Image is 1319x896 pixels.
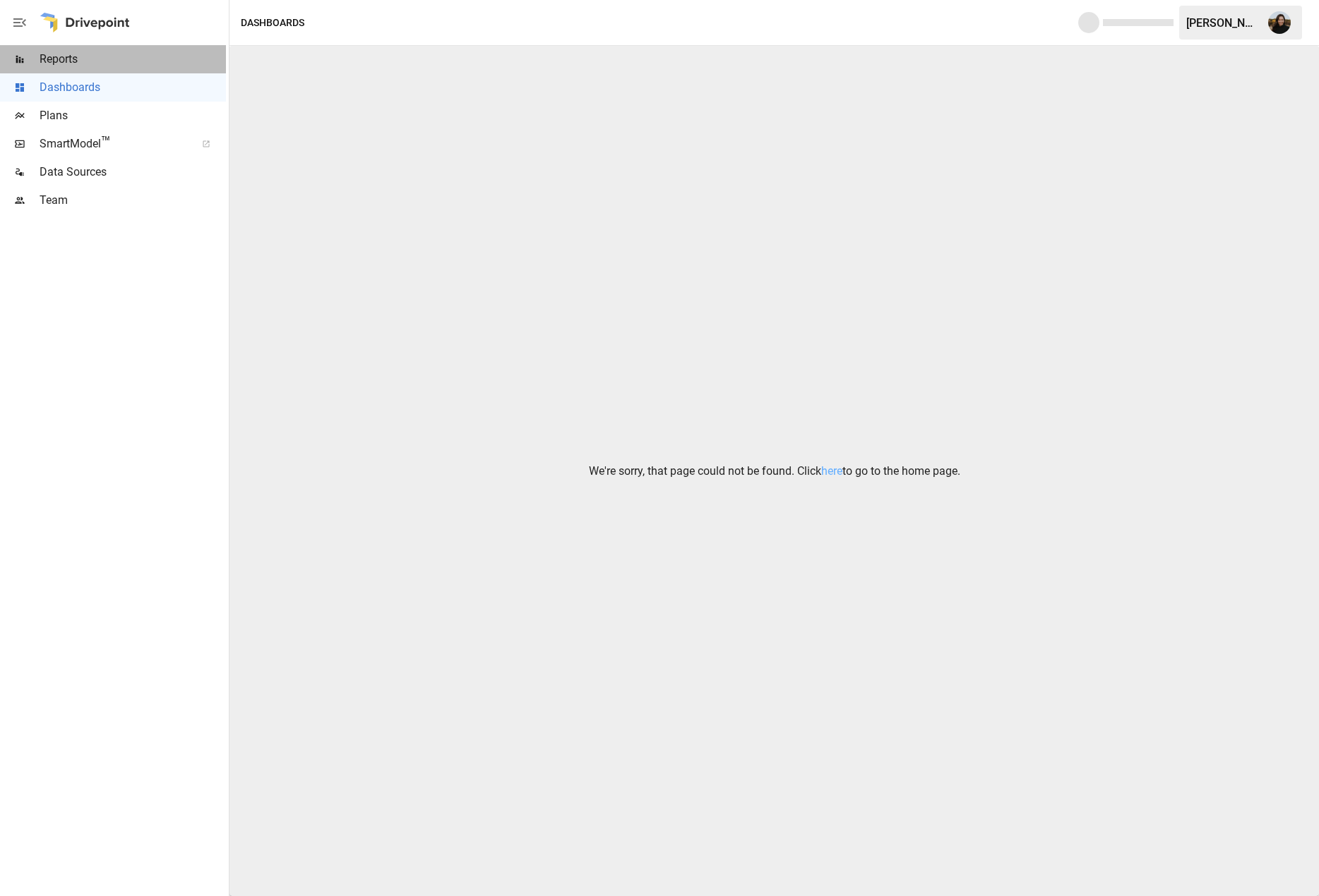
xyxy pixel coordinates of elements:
span: Data Sources [40,164,226,181]
span: ™ [101,133,111,151]
div: [PERSON_NAME] [1186,16,1260,30]
span: Team [40,192,226,209]
a: here [821,464,842,478]
button: Amy Thacker [1260,3,1299,42]
span: Reports [40,51,226,68]
img: Amy Thacker [1268,11,1291,34]
span: Plans [40,107,226,124]
p: We're sorry, that page could not be found. Click to go to the home page. [589,463,960,480]
span: Dashboards [40,79,226,96]
span: SmartModel [40,135,186,152]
